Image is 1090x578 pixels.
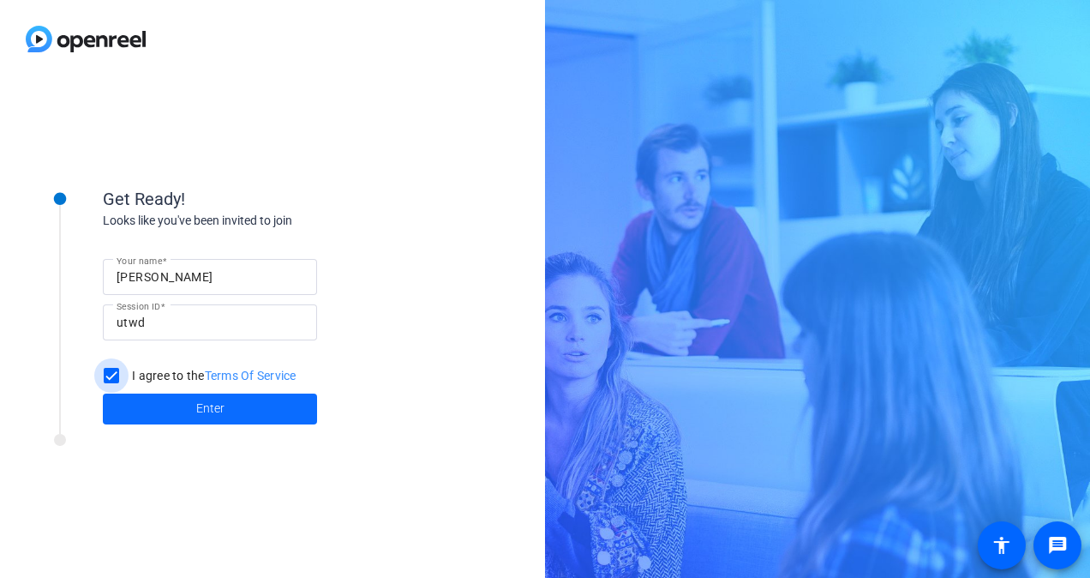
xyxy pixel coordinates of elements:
[117,301,160,311] mat-label: Session ID
[103,186,446,212] div: Get Ready!
[117,256,162,266] mat-label: Your name
[103,212,446,230] div: Looks like you've been invited to join
[103,394,317,424] button: Enter
[205,369,296,382] a: Terms Of Service
[991,535,1012,556] mat-icon: accessibility
[1047,535,1068,556] mat-icon: message
[129,367,296,384] label: I agree to the
[196,400,225,418] span: Enter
